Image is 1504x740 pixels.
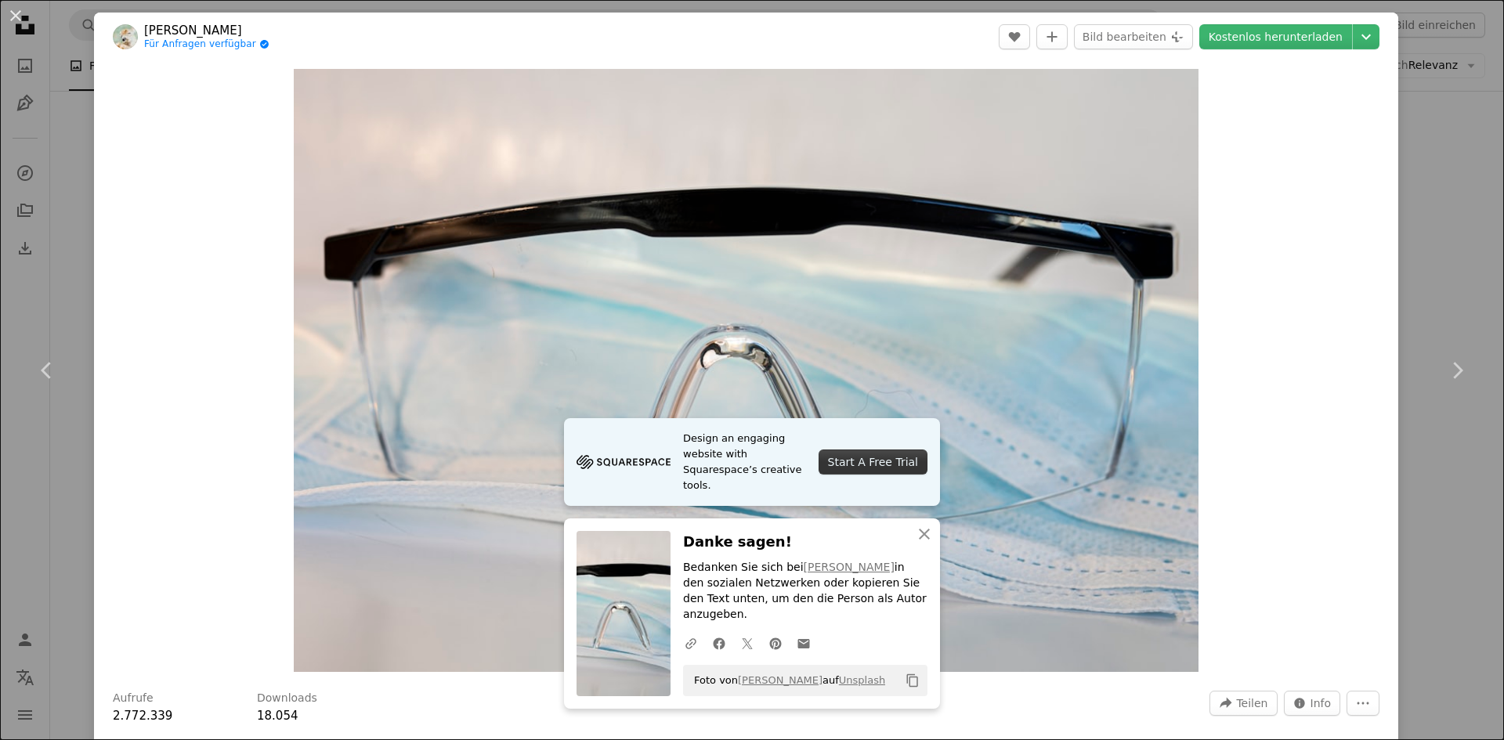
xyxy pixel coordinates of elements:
button: Weitere Aktionen [1347,691,1379,716]
h3: Downloads [257,691,317,706]
a: Weiter [1410,295,1504,446]
a: Design an engaging website with Squarespace’s creative tools.Start A Free Trial [564,418,940,506]
a: Auf Twitter teilen [733,627,761,659]
a: Kostenlos herunterladen [1199,24,1352,49]
h3: Danke sagen! [683,531,927,554]
img: file-1705255347840-230a6ab5bca9image [577,450,671,474]
button: Bild bearbeiten [1074,24,1193,49]
h3: Aufrufe [113,691,154,706]
a: [PERSON_NAME] [738,674,822,686]
a: Auf Facebook teilen [705,627,733,659]
button: Downloadgröße auswählen [1353,24,1379,49]
a: Für Anfragen verfügbar [144,38,269,51]
span: Info [1311,691,1332,715]
img: schwarz gerahmte Brille auf weißem Textil [294,69,1198,672]
span: Foto von auf [686,668,885,693]
span: 18.054 [257,709,298,723]
span: 2.772.339 [113,709,172,723]
span: Teilen [1236,691,1267,715]
img: Zum Profil von Mier Chen [113,24,138,49]
a: Via E-Mail teilen teilen [790,627,818,659]
button: Gefällt mir [999,24,1030,49]
p: Bedanken Sie sich bei in den sozialen Netzwerken oder kopieren Sie den Text unten, um den die Per... [683,560,927,623]
button: Statistiken zu diesem Bild [1284,691,1341,716]
a: Auf Pinterest teilen [761,627,790,659]
button: Dieses Bild heranzoomen [294,69,1198,672]
a: Unsplash [839,674,885,686]
div: Start A Free Trial [819,449,927,475]
a: [PERSON_NAME] [144,23,269,38]
button: Dieses Bild teilen [1209,691,1277,716]
a: [PERSON_NAME] [804,561,895,573]
span: Design an engaging website with Squarespace’s creative tools. [683,431,806,493]
button: In die Zwischenablage kopieren [899,667,926,694]
button: Zu Kollektion hinzufügen [1036,24,1068,49]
